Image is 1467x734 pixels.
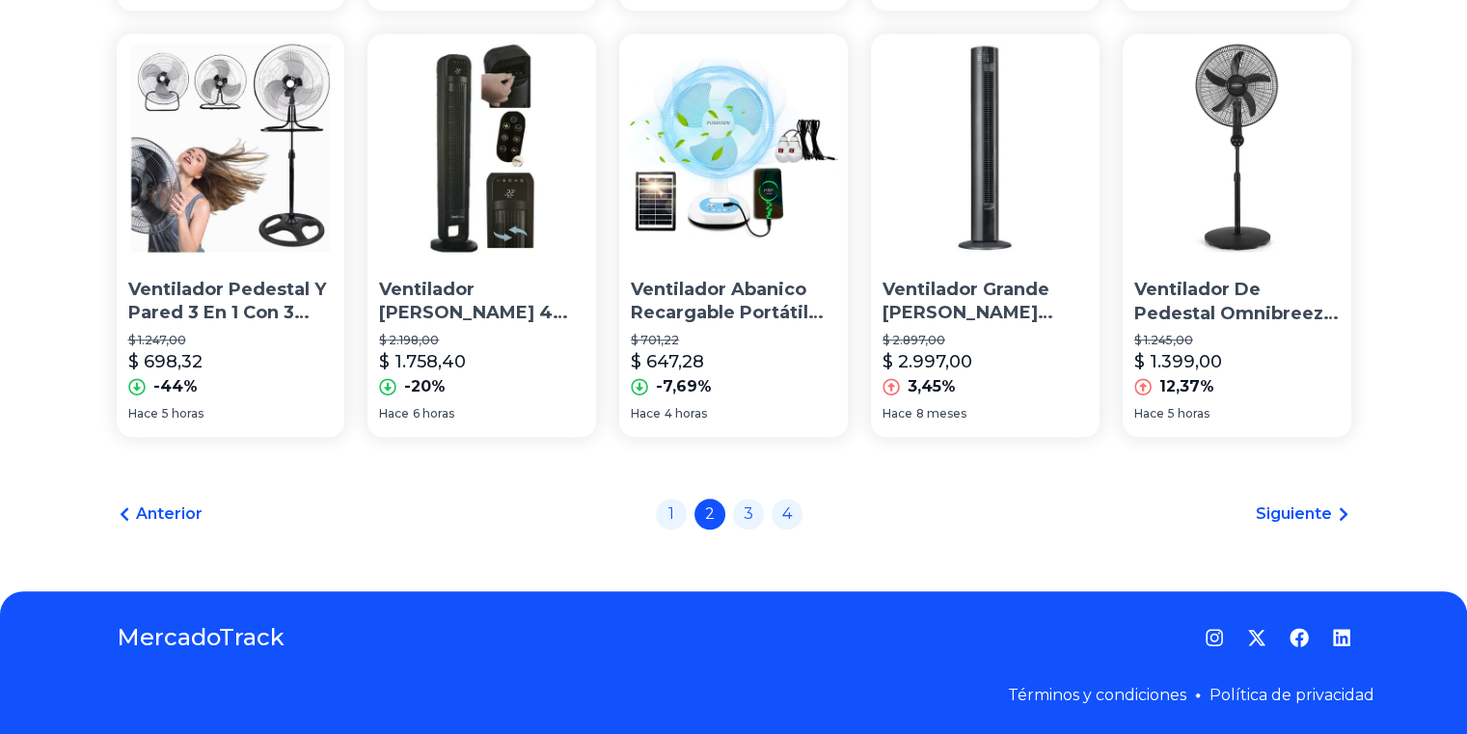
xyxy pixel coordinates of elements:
[136,503,203,526] span: Anterior
[619,34,848,262] img: Ventilador Abanico Recargable Portátil Solar Mesa Piso
[656,499,687,530] a: 1
[665,406,707,421] span: 4 horas
[871,34,1100,437] a: Ventilador Grande De Torre Control Remoto Envío Gratis + MsiVentilador Grande [PERSON_NAME] Contr...
[1123,34,1351,262] img: Ventilador De Pedestal Omnibreeze 688004 4 Velocidades Cantidad De Aspas 5 Estructura Negro Aspas...
[883,348,972,375] p: $ 2.997,00
[871,34,1100,262] img: Ventilador Grande De Torre Control Remoto Envío Gratis + Msi
[631,406,661,421] span: Hace
[413,406,454,421] span: 6 horas
[656,375,712,398] p: -7,69%
[1159,375,1214,398] p: 12,37%
[379,406,409,421] span: Hace
[1290,628,1309,647] a: Facebook
[128,348,203,375] p: $ 698,32
[117,34,345,437] a: Ventilador Pedestal Y Pared 3 En 1 Con 3 Aspas De Metal, 18Ventilador Pedestal Y Pared 3 En 1 Con...
[128,278,334,326] p: Ventilador Pedestal Y Pared 3 En 1 Con 3 Aspas De Metal, 18
[1256,503,1332,526] span: Siguiente
[128,406,158,421] span: Hace
[1205,628,1224,647] a: Instagram
[631,278,836,326] p: Ventilador Abanico Recargable Portátil Solar Mesa Piso
[631,333,836,348] p: $ 701,22
[1209,686,1374,704] a: Política de privacidad
[1134,278,1340,326] p: Ventilador De Pedestal Omnibreeze 688004 4 Velocidades Cantidad De Aspas 5 Estructura Negro Aspas...
[772,499,802,530] a: 4
[1134,348,1222,375] p: $ 1.399,00
[128,333,334,348] p: $ 1.247,00
[379,333,584,348] p: $ 2.198,00
[1134,406,1164,421] span: Hace
[1123,34,1351,437] a: Ventilador De Pedestal Omnibreeze 688004 4 Velocidades Cantidad De Aspas 5 Estructura Negro Aspas...
[153,375,198,398] p: -44%
[367,34,596,437] a: Ventilador De Torre 4 Velocidades Control Remoto SilenciosoVentilador [PERSON_NAME] 4 Velocidades...
[379,348,466,375] p: $ 1.758,40
[379,278,584,326] p: Ventilador [PERSON_NAME] 4 Velocidades Control Remoto Silencioso
[916,406,966,421] span: 8 meses
[117,34,345,262] img: Ventilador Pedestal Y Pared 3 En 1 Con 3 Aspas De Metal, 18
[1247,628,1266,647] a: Twitter
[1332,628,1351,647] a: LinkedIn
[367,34,596,262] img: Ventilador De Torre 4 Velocidades Control Remoto Silencioso
[631,348,704,375] p: $ 647,28
[404,375,446,398] p: -20%
[1134,333,1340,348] p: $ 1.245,00
[1256,503,1351,526] a: Siguiente
[883,278,1088,326] p: Ventilador Grande [PERSON_NAME] Control Remoto Envío Gratis + Msi
[162,406,204,421] span: 5 horas
[619,34,848,437] a: Ventilador Abanico Recargable Portátil Solar Mesa Piso Ventilador Abanico Recargable Portátil Sol...
[1168,406,1209,421] span: 5 horas
[1008,686,1186,704] a: Términos y condiciones
[883,406,912,421] span: Hace
[733,499,764,530] a: 3
[883,333,1088,348] p: $ 2.897,00
[117,622,285,653] a: MercadoTrack
[117,503,203,526] a: Anterior
[908,375,956,398] p: 3,45%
